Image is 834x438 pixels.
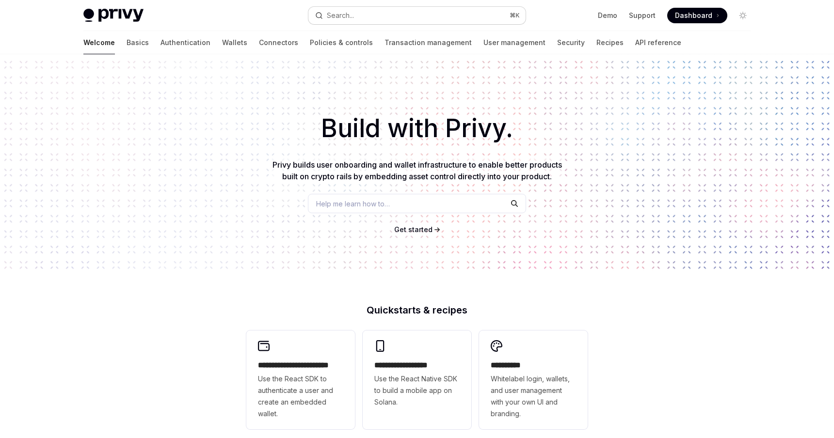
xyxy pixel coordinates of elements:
a: Demo [598,11,617,20]
a: **** **** **** ***Use the React Native SDK to build a mobile app on Solana. [363,330,471,429]
a: Recipes [596,31,624,54]
h2: Quickstarts & recipes [246,305,588,315]
div: Search... [327,10,354,21]
a: Support [629,11,656,20]
span: Use the React SDK to authenticate a user and create an embedded wallet. [258,373,343,420]
span: Whitelabel login, wallets, and user management with your own UI and branding. [491,373,576,420]
a: Dashboard [667,8,727,23]
span: ⌘ K [510,12,520,19]
a: Connectors [259,31,298,54]
button: Search...⌘K [308,7,526,24]
a: Security [557,31,585,54]
a: Basics [127,31,149,54]
a: Policies & controls [310,31,373,54]
span: Privy builds user onboarding and wallet infrastructure to enable better products built on crypto ... [273,160,562,181]
a: Authentication [160,31,210,54]
button: Toggle dark mode [735,8,751,23]
a: Wallets [222,31,247,54]
a: User management [483,31,545,54]
a: Transaction management [385,31,472,54]
a: Welcome [83,31,115,54]
a: **** *****Whitelabel login, wallets, and user management with your own UI and branding. [479,330,588,429]
h1: Build with Privy. [16,109,818,147]
span: Get started [394,225,433,234]
a: Get started [394,225,433,235]
span: Use the React Native SDK to build a mobile app on Solana. [374,373,460,408]
span: Help me learn how to… [316,199,390,209]
span: Dashboard [675,11,712,20]
img: light logo [83,9,144,22]
a: API reference [635,31,681,54]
